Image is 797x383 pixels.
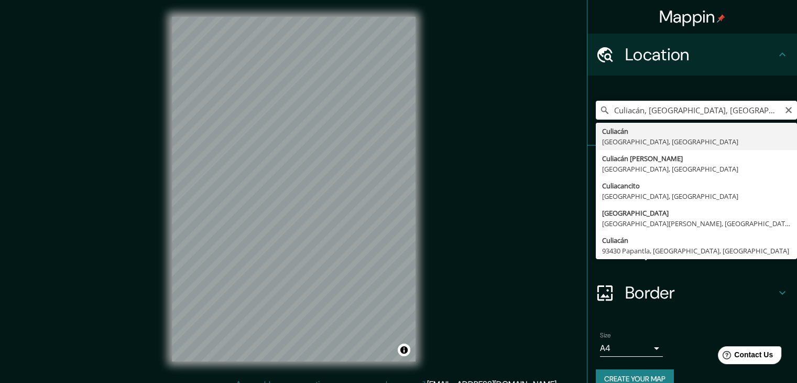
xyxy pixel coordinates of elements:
h4: Mappin [659,6,726,27]
div: Style [587,188,797,230]
div: Culiacán [602,126,791,136]
button: Toggle attribution [398,344,410,356]
div: A4 [600,340,663,357]
h4: Border [625,282,776,303]
div: Culiacán [602,235,791,246]
div: [GEOGRAPHIC_DATA], [GEOGRAPHIC_DATA] [602,136,791,147]
label: Size [600,331,611,340]
h4: Location [625,44,776,65]
button: Clear [784,104,793,114]
div: Layout [587,230,797,272]
div: Culiacancito [602,180,791,191]
h4: Layout [625,240,776,261]
div: Pins [587,146,797,188]
div: [GEOGRAPHIC_DATA] [602,208,791,218]
div: Location [587,34,797,76]
div: Border [587,272,797,314]
div: [GEOGRAPHIC_DATA][PERSON_NAME], [GEOGRAPHIC_DATA], [GEOGRAPHIC_DATA] [602,218,791,229]
canvas: Map [172,17,416,361]
input: Pick your city or area [596,101,797,120]
div: [GEOGRAPHIC_DATA], [GEOGRAPHIC_DATA] [602,164,791,174]
iframe: Help widget launcher [704,342,785,371]
div: 93430 Papantla, [GEOGRAPHIC_DATA], [GEOGRAPHIC_DATA] [602,246,791,256]
div: [GEOGRAPHIC_DATA], [GEOGRAPHIC_DATA] [602,191,791,201]
img: pin-icon.png [717,14,725,23]
div: Culiacán [PERSON_NAME] [602,153,791,164]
